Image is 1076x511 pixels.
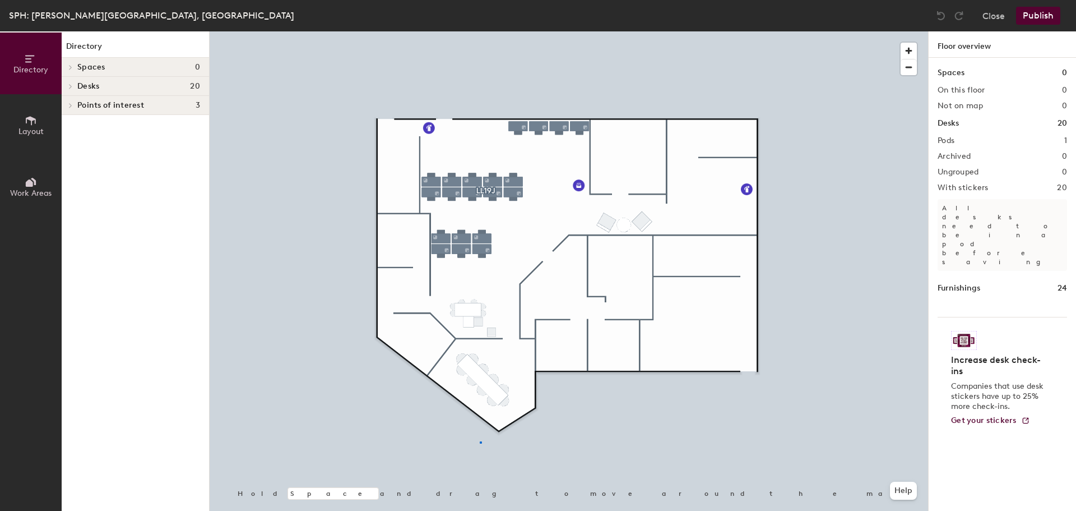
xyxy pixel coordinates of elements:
[1062,86,1067,95] h2: 0
[10,188,52,198] span: Work Areas
[938,168,979,177] h2: Ungrouped
[938,199,1067,271] p: All desks need to be in a pod before saving
[938,152,971,161] h2: Archived
[935,10,947,21] img: Undo
[953,10,964,21] img: Redo
[929,31,1076,58] h1: Floor overview
[195,63,200,72] span: 0
[938,136,954,145] h2: Pods
[951,416,1017,425] span: Get your stickers
[951,416,1030,426] a: Get your stickers
[938,86,985,95] h2: On this floor
[1064,136,1067,145] h2: 1
[938,183,989,192] h2: With stickers
[1062,102,1067,111] h2: 0
[62,40,209,58] h1: Directory
[1057,183,1067,192] h2: 20
[938,282,980,294] h1: Furnishings
[951,355,1047,377] h4: Increase desk check-ins
[1058,282,1067,294] h1: 24
[938,102,983,111] h2: Not on map
[982,7,1005,25] button: Close
[1062,168,1067,177] h2: 0
[1062,152,1067,161] h2: 0
[1058,117,1067,130] h1: 20
[951,331,977,350] img: Sticker logo
[1016,7,1060,25] button: Publish
[77,82,99,91] span: Desks
[13,65,48,75] span: Directory
[196,101,200,110] span: 3
[938,117,959,130] h1: Desks
[890,482,917,500] button: Help
[18,127,44,136] span: Layout
[77,101,144,110] span: Points of interest
[951,381,1047,412] p: Companies that use desk stickers have up to 25% more check-ins.
[190,82,200,91] span: 20
[9,8,294,22] div: SPH: [PERSON_NAME][GEOGRAPHIC_DATA], [GEOGRAPHIC_DATA]
[77,63,105,72] span: Spaces
[938,67,964,79] h1: Spaces
[1062,67,1067,79] h1: 0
